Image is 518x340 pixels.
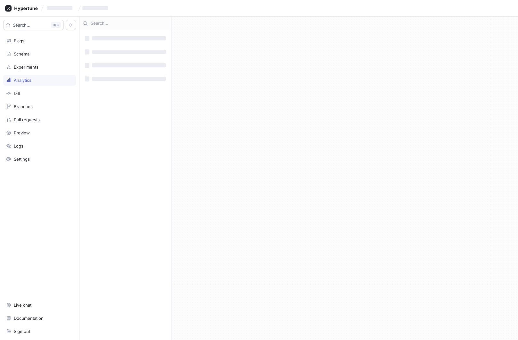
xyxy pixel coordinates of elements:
div: Flags [14,38,24,43]
div: Live chat [14,302,31,308]
span: ‌ [85,63,89,68]
div: Settings [14,157,30,162]
span: Search... [13,23,30,27]
a: Documentation [3,313,76,324]
div: Documentation [14,316,44,321]
div: Analytics [14,78,31,83]
span: ‌ [85,36,89,41]
button: ‌ [44,3,78,13]
span: ‌ [92,77,166,81]
div: Branches [14,104,33,109]
div: Diff [14,91,21,96]
input: Search... [91,20,168,27]
span: ‌ [47,6,72,10]
div: Experiments [14,64,38,70]
div: Pull requests [14,117,40,122]
span: ‌ [82,6,108,10]
div: Preview [14,130,30,135]
span: ‌ [92,36,166,40]
button: Search...K [3,20,64,30]
span: ‌ [92,50,166,54]
span: ‌ [85,76,89,81]
div: Schema [14,51,29,56]
div: K [51,22,61,28]
span: ‌ [92,63,166,67]
div: Logs [14,143,23,149]
div: Sign out [14,329,30,334]
span: ‌ [85,49,89,55]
